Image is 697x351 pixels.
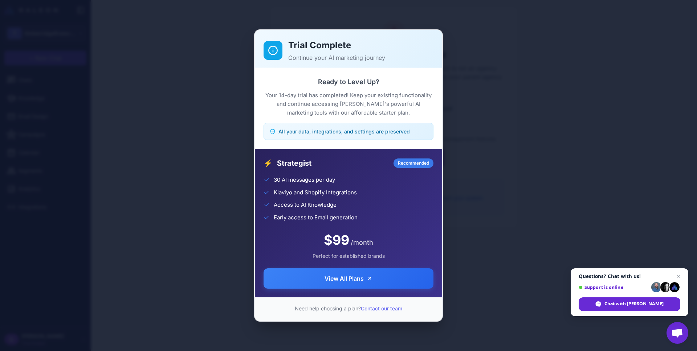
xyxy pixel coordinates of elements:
[579,285,649,290] span: Support is online
[324,230,349,250] span: $99
[264,305,433,312] p: Need help choosing a plan?
[288,39,433,52] h2: Trial Complete
[264,77,433,87] h3: Ready to Level Up?
[351,238,373,247] span: /month
[274,176,335,184] span: 30 AI messages per day
[264,158,273,169] span: ⚡
[264,91,433,117] p: Your 14-day trial has completed! Keep your existing functionality and continue accessing [PERSON_...
[579,297,680,311] div: Chat with Raleon
[274,201,337,209] span: Access to AI Knowledge
[325,274,364,283] span: View All Plans
[604,301,664,307] span: Chat with [PERSON_NAME]
[264,252,433,260] div: Perfect for established brands
[278,128,410,135] span: All your data, integrations, and settings are preserved
[264,268,433,289] button: View All Plans
[274,214,358,222] span: Early access to Email generation
[674,272,683,281] span: Close chat
[288,53,433,62] p: Continue your AI marketing journey
[667,322,688,344] div: Open chat
[394,158,433,168] div: Recommended
[579,273,680,279] span: Questions? Chat with us!
[277,158,389,169] span: Strategist
[274,189,357,197] span: Klaviyo and Shopify Integrations
[361,305,402,311] a: Contact our team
